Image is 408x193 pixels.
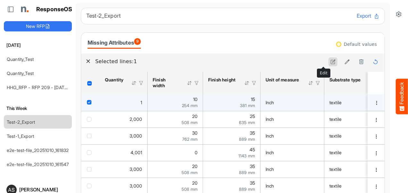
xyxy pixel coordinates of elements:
td: 35 is template cell Column Header httpsnorthellcomontologiesmapping-rulesmeasurementhasfinishsize... [203,161,260,178]
td: Inch is template cell Column Header httpsnorthellcomontologiesmapping-rulesmeasurementhasunitofme... [260,94,324,111]
td: textile is template cell Column Header httpsnorthellcomontologiesmapping-rulesmaterialhassubstrat... [324,144,386,161]
td: textile is template cell Column Header httpsnorthellcomontologiesmapping-rulesmaterialhassubstrat... [324,161,386,178]
span: 889 mm [239,137,255,142]
h6: This Week [4,105,72,112]
div: Quantity [105,77,123,83]
td: 1 is template cell Column Header httpsnorthellcomontologiesmapping-rulesorderhasquantity [100,94,148,111]
span: 35 [250,164,255,169]
div: Filter Icon [251,80,257,86]
span: 0 [195,150,198,155]
td: 4001 is template cell Column Header httpsnorthellcomontologiesmapping-rulesorderhasquantity [100,144,148,161]
span: 254 mm [182,103,198,108]
div: Filter Icon [194,80,200,86]
h6: Test-2_Export [86,13,352,19]
h6: Selected lines: 1 [95,57,324,66]
td: checkbox [81,144,100,161]
span: 508 mm [182,170,198,175]
td: textile is template cell Column Header httpsnorthellcomontologiesmapping-rulesmaterialhassubstrat... [324,94,386,111]
td: textile is template cell Column Header httpsnorthellcomontologiesmapping-rulesmaterialhassubstrat... [324,111,386,128]
td: 1fc8d725-b1c3-4ded-85c0-288a5a618d52 is template cell Column Header [368,111,386,128]
span: textile [329,133,342,138]
span: 20 [192,164,198,169]
th: Header checkbox [81,72,100,94]
td: 10 is template cell Column Header httpsnorthellcomontologiesmapping-rulesmeasurementhasfinishsize... [148,94,203,111]
span: 3,000 [130,183,142,189]
td: 20 is template cell Column Header httpsnorthellcomontologiesmapping-rulesmeasurementhasfinishsize... [148,161,203,178]
h6: [DATE] [4,42,72,49]
div: [PERSON_NAME] [19,187,69,192]
td: Inch is template cell Column Header httpsnorthellcomontologiesmapping-rulesmeasurementhasunitofme... [260,144,324,161]
a: e2e-test-file_20251010_161832 [7,147,69,153]
span: 3,000 [130,133,142,138]
button: dropdownbutton [373,150,380,156]
div: Filter Icon [138,80,144,86]
div: Finish width [153,77,178,88]
div: Default values [344,42,377,46]
h1: ResponseOS [36,6,72,13]
td: checkbox [81,111,100,128]
div: Filter Icon [315,80,321,86]
td: ecc421d3-b396-4054-ab78-8d0d6e8394da is template cell Column Header [368,128,386,144]
span: AS [8,187,15,192]
span: 3,000 [130,166,142,172]
td: checkbox [81,94,100,111]
td: 45 is template cell Column Header httpsnorthellcomontologiesmapping-rulesmeasurementhasfinishsize... [203,144,260,161]
td: Inch is template cell Column Header httpsnorthellcomontologiesmapping-rulesmeasurementhasunitofme... [260,161,324,178]
span: 4,001 [131,150,142,155]
td: 20 is template cell Column Header httpsnorthellcomontologiesmapping-rulesmeasurementhasfinishsize... [148,111,203,128]
td: 0 is template cell Column Header httpsnorthellcomontologiesmapping-rulesmeasurementhasfinishsizew... [148,144,203,161]
td: d6eb4116-10ec-4b0c-bb1d-2f3db4249a6a is template cell Column Header [368,161,386,178]
button: dropdownbutton [373,167,380,173]
span: textile [329,100,342,105]
td: 35 is template cell Column Header httpsnorthellcomontologiesmapping-rulesmeasurementhasfinishsize... [203,128,260,144]
span: 889 mm [239,170,255,175]
span: 35 [250,180,255,186]
span: Inch [266,150,274,155]
span: 9 [134,38,141,45]
td: checkbox [81,161,100,178]
span: 20 [192,113,198,119]
a: Test-1_Export [7,133,34,139]
a: HHG_RFP - RFP 209 - [DATE] - ROS TEST 3 (LITE) (1) (6) [7,85,125,90]
td: textile is template cell Column Header httpsnorthellcomontologiesmapping-rulesmaterialhassubstrat... [324,128,386,144]
span: 762 mm [182,137,198,142]
img: Northell [18,3,30,16]
div: Finish height [208,77,236,83]
span: textile [329,150,342,155]
td: Inch is template cell Column Header httpsnorthellcomontologiesmapping-rulesmeasurementhasunitofme... [260,128,324,144]
td: 25 is template cell Column Header httpsnorthellcomontologiesmapping-rulesmeasurementhasfinishsize... [203,111,260,128]
a: e2e-test-file_20251010_161547 [7,162,69,167]
button: dropdownbutton [373,117,380,123]
a: Test-2_Export [7,119,35,125]
span: 45 [250,147,255,152]
span: 2,000 [130,116,142,122]
div: Missing Attributes [88,38,141,47]
span: 508 mm [182,120,198,125]
td: checkbox [81,128,100,144]
span: 635 mm [239,120,255,125]
span: 381 mm [240,103,255,108]
td: c98a4775-87b4-4c97-9cf2-f119e49f6f23 is template cell Column Header [368,144,386,161]
span: Inch [266,116,274,122]
div: Substrate type [329,77,361,83]
a: Quantity_Test [7,71,34,76]
button: Export [357,12,379,20]
span: textile [329,166,342,172]
span: 35 [250,130,255,136]
span: 508 mm [182,187,198,192]
span: textile [329,116,342,122]
button: dropdownbutton [373,183,380,190]
div: Edit [317,69,330,77]
span: 889 mm [239,187,255,192]
div: Unit of measure [266,77,300,83]
td: 2000 is template cell Column Header httpsnorthellcomontologiesmapping-rulesorderhasquantity [100,111,148,128]
span: Inch [266,100,274,105]
td: 30 is template cell Column Header httpsnorthellcomontologiesmapping-rulesmeasurementhasfinishsize... [148,128,203,144]
span: Inch [266,166,274,172]
span: 10 [193,96,198,102]
span: 25 [250,113,255,119]
a: Quantity_Test [7,56,34,62]
span: 1143 mm [238,153,255,158]
button: dropdownbutton [373,133,380,140]
span: Inch [266,133,274,138]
